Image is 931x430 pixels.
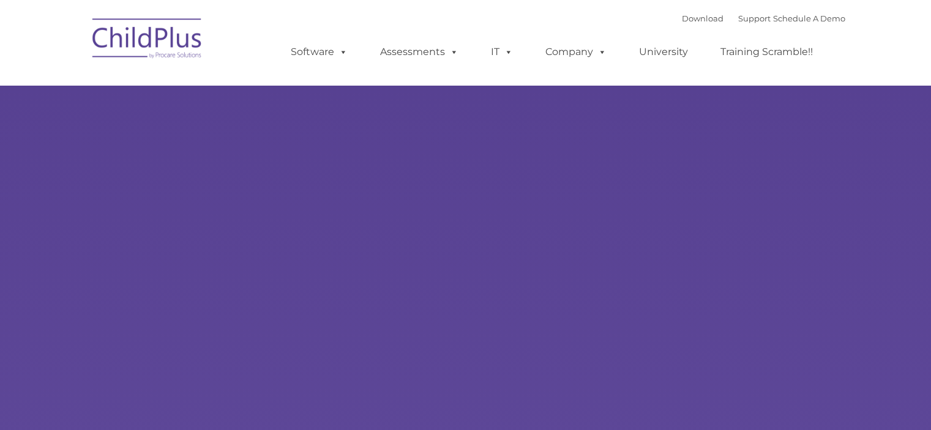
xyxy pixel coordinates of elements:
[708,40,825,64] a: Training Scramble!!
[368,40,471,64] a: Assessments
[627,40,700,64] a: University
[773,13,845,23] a: Schedule A Demo
[279,40,360,64] a: Software
[738,13,771,23] a: Support
[682,13,723,23] a: Download
[86,10,209,71] img: ChildPlus by Procare Solutions
[682,13,845,23] font: |
[479,40,525,64] a: IT
[533,40,619,64] a: Company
